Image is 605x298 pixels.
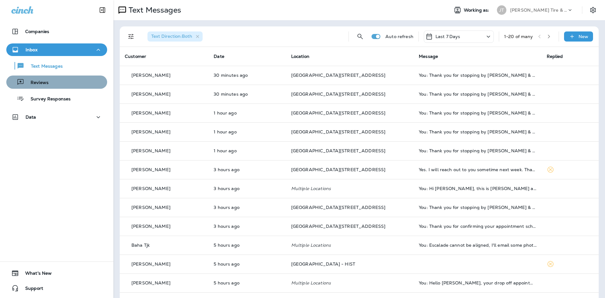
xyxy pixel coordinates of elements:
p: Sep 18, 2025 12:59 PM [214,129,281,134]
div: JT [497,5,506,15]
span: Location [291,53,309,59]
div: Yes. I will reach out to you sometime next week. Thanks [419,167,536,172]
button: What's New [6,267,107,279]
p: [PERSON_NAME] [131,129,170,134]
p: [PERSON_NAME] [131,73,170,78]
button: Support [6,282,107,295]
span: [GEOGRAPHIC_DATA][STREET_ADDRESS] [291,91,386,97]
div: 1 - 20 of many [504,34,533,39]
p: Text Messages [25,64,63,70]
div: You: Hi Kristopher, this is Jeremy at Jensen Tire. I wanted to reach out and ask how the tire sea... [419,186,536,191]
p: Sep 18, 2025 09:25 AM [214,243,281,248]
p: Sep 18, 2025 10:52 AM [214,224,281,229]
p: Sep 18, 2025 09:23 AM [214,261,281,267]
span: [GEOGRAPHIC_DATA][STREET_ADDRESS] [291,148,386,154]
p: [PERSON_NAME] [131,261,170,267]
span: Support [19,286,43,293]
span: Text Direction : Both [151,33,192,39]
p: [PERSON_NAME] [131,280,170,285]
p: [PERSON_NAME] [131,205,170,210]
p: Survey Responses [24,96,71,102]
button: Filters [125,30,137,43]
span: [GEOGRAPHIC_DATA] - HIST [291,261,355,267]
p: Auto refresh [385,34,413,39]
span: Replied [547,53,563,59]
p: Data [26,115,36,120]
p: [PERSON_NAME] [131,224,170,229]
div: You: Thank you for confirming your appointment scheduled for 09/19/2025 11:00 AM with South 144th... [419,224,536,229]
p: Sep 18, 2025 09:17 AM [214,280,281,285]
button: Companies [6,25,107,38]
p: Multiple Locations [291,280,409,285]
span: [GEOGRAPHIC_DATA][STREET_ADDRESS] [291,223,386,229]
p: [PERSON_NAME] [131,148,170,153]
p: Sep 18, 2025 01:59 PM [214,92,281,97]
div: You: Thank you for stopping by Jensen Tire & Auto - South 144th Street. Please take 30 seconds to... [419,148,536,153]
span: Working as: [464,8,491,13]
p: New [579,34,588,39]
div: You: Thank you for stopping by Jensen Tire & Auto - South 144th Street. Please take 30 seconds to... [419,205,536,210]
p: Sep 18, 2025 12:59 PM [214,110,281,115]
button: Search Messages [354,30,366,43]
p: [PERSON_NAME] [131,186,170,191]
span: [GEOGRAPHIC_DATA][STREET_ADDRESS] [291,110,386,116]
p: Sep 18, 2025 11:18 AM [214,167,281,172]
span: [GEOGRAPHIC_DATA][STREET_ADDRESS] [291,167,386,172]
span: [GEOGRAPHIC_DATA][STREET_ADDRESS] [291,72,386,78]
p: Inbox [26,47,37,52]
div: You: Escalade cannot be aligned, I'll email some photos but this needs a frame shop. [419,243,536,248]
p: Sep 18, 2025 11:11 AM [214,186,281,191]
p: Baha Tjk [131,243,150,248]
button: Data [6,111,107,123]
p: Last 7 Days [435,34,460,39]
button: Settings [587,4,599,16]
button: Inbox [6,43,107,56]
div: You: Thank you for stopping by Jensen Tire & Auto - South 144th Street. Please take 30 seconds to... [419,129,536,134]
div: You: Hello Jennifer, your drop off appointment at Jensen Tire & Auto is tomorrow. Reschedule? Cal... [419,280,536,285]
button: Text Messages [6,59,107,72]
button: Survey Responses [6,92,107,105]
p: Multiple Locations [291,243,409,248]
p: Sep 18, 2025 12:58 PM [214,148,281,153]
div: You: Thank you for stopping by Jensen Tire & Auto - South 144th Street. Please take 30 seconds to... [419,73,536,78]
p: Multiple Locations [291,186,409,191]
div: You: Thank you for stopping by Jensen Tire & Auto - South 144th Street. Please take 30 seconds to... [419,92,536,97]
p: [PERSON_NAME] Tire & Auto [510,8,567,13]
p: Sep 18, 2025 10:58 AM [214,205,281,210]
span: Message [419,53,438,59]
p: Reviews [24,80,49,86]
span: [GEOGRAPHIC_DATA][STREET_ADDRESS] [291,129,386,135]
p: Sep 18, 2025 01:59 PM [214,73,281,78]
span: [GEOGRAPHIC_DATA][STREET_ADDRESS] [291,205,386,210]
span: Date [214,53,224,59]
p: [PERSON_NAME] [131,92,170,97]
p: [PERSON_NAME] [131,167,170,172]
p: [PERSON_NAME] [131,110,170,115]
p: Text Messages [126,5,181,15]
button: Collapse Sidebar [94,4,111,16]
span: What's New [19,271,52,278]
span: Customer [125,53,146,59]
p: Companies [25,29,49,34]
button: Reviews [6,76,107,89]
div: You: Thank you for stopping by Jensen Tire & Auto - South 144th Street. Please take 30 seconds to... [419,110,536,115]
div: Text Direction:Both [147,31,203,42]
